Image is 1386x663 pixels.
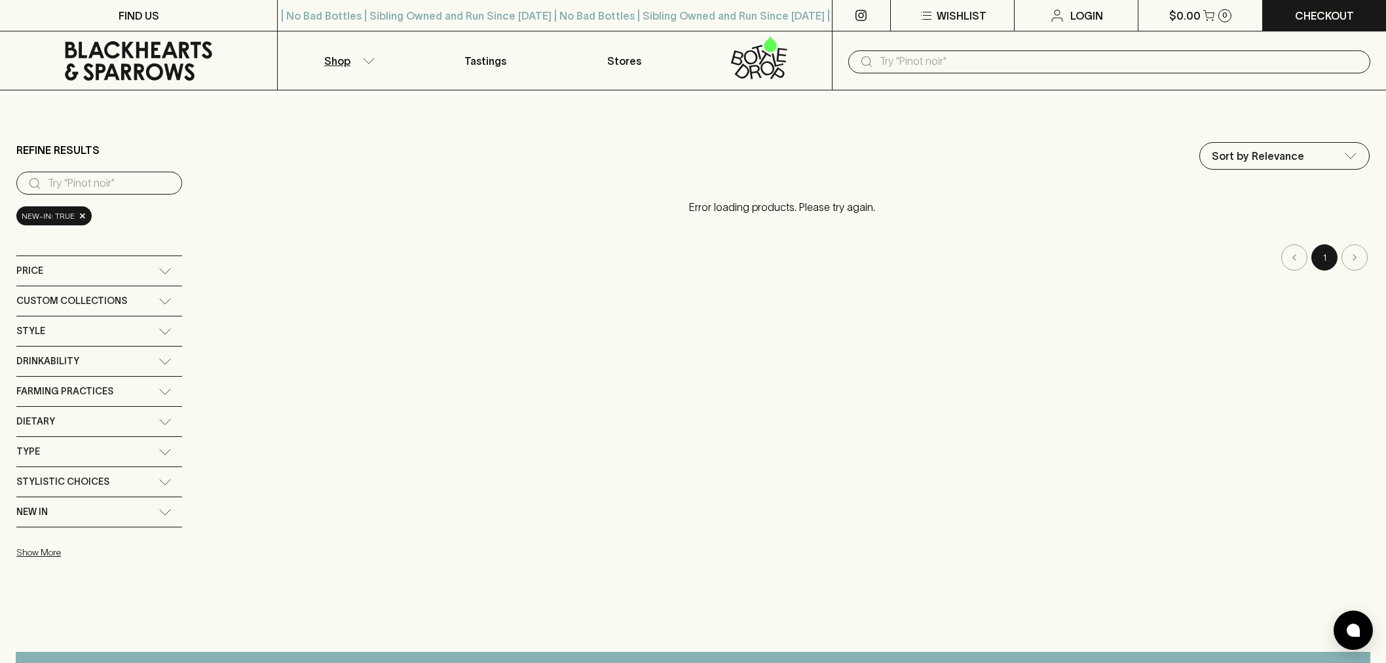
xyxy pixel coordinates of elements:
p: Checkout [1295,8,1354,24]
p: FIND US [119,8,159,24]
p: Shop [324,53,350,69]
span: × [79,209,86,223]
div: Drinkability [16,347,182,376]
div: Price [16,256,182,286]
div: Sort by Relevance [1200,143,1369,169]
div: New In [16,497,182,527]
p: Wishlist [937,8,986,24]
p: Sort by Relevance [1212,148,1304,164]
button: Show More [16,539,188,566]
p: Login [1070,8,1103,24]
button: page 1 [1311,244,1338,271]
nav: pagination navigation [195,244,1370,271]
span: Drinkability [16,353,79,369]
p: Stores [607,53,641,69]
span: Type [16,444,40,460]
div: Farming Practices [16,377,182,406]
p: $0.00 [1169,8,1201,24]
p: Tastings [464,53,506,69]
p: 0 [1222,12,1227,19]
button: Shop [278,31,416,90]
div: Type [16,437,182,466]
span: Price [16,263,43,279]
p: Error loading products. Please try again. [195,186,1370,228]
div: Stylistic Choices [16,467,182,497]
p: Refine Results [16,142,100,158]
a: Stores [555,31,693,90]
input: Try “Pinot noir” [48,173,172,194]
img: bubble-icon [1347,624,1360,637]
span: Style [16,323,45,339]
span: Custom Collections [16,293,127,309]
div: Custom Collections [16,286,182,316]
a: Tastings [417,31,555,90]
span: Stylistic Choices [16,474,109,490]
div: Dietary [16,407,182,436]
span: new-in: true [22,210,75,223]
input: Try "Pinot noir" [880,51,1360,72]
span: New In [16,504,48,520]
span: Farming Practices [16,383,113,400]
div: Style [16,316,182,346]
span: Dietary [16,413,55,430]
